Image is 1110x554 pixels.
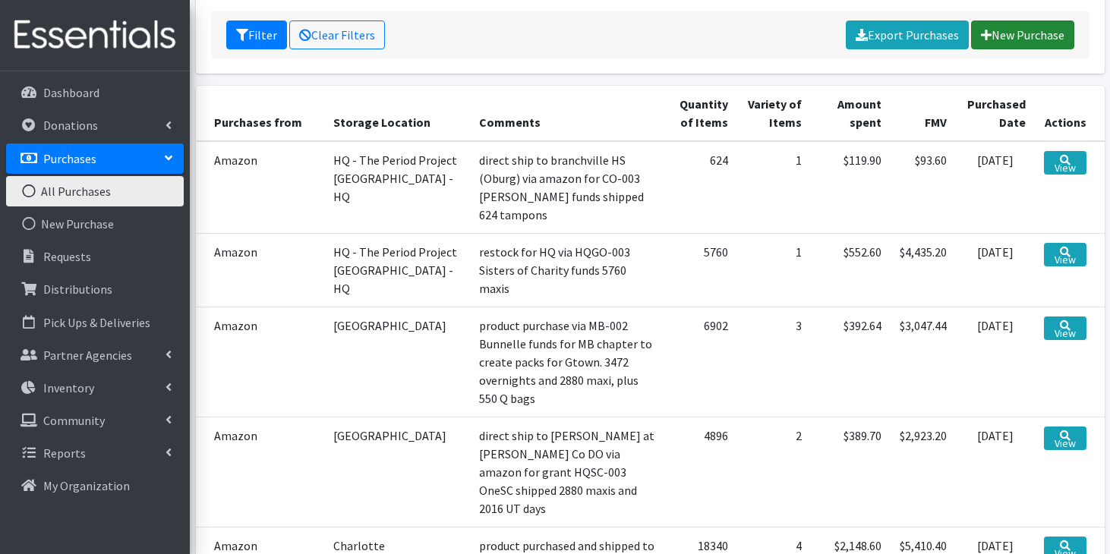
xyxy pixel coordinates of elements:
td: [DATE] [956,417,1036,527]
p: Distributions [43,282,112,297]
a: Purchases [6,143,184,174]
p: Community [43,413,105,428]
th: Purchases from [196,86,324,141]
th: Amount spent [811,86,891,141]
td: 624 [666,141,737,234]
td: 3 [737,307,811,417]
td: 4896 [666,417,737,527]
td: [DATE] [956,233,1036,307]
td: $392.64 [811,307,891,417]
td: [DATE] [956,307,1036,417]
a: New Purchase [971,20,1074,49]
td: 5760 [666,233,737,307]
td: Amazon [196,307,324,417]
p: My Organization [43,478,130,493]
td: 2 [737,417,811,527]
p: Dashboard [43,85,99,100]
a: Donations [6,110,184,140]
td: HQ - The Period Project [GEOGRAPHIC_DATA] - HQ [324,141,471,234]
a: Pick Ups & Deliveries [6,307,184,338]
a: Distributions [6,274,184,304]
a: Requests [6,241,184,272]
th: Quantity of Items [666,86,737,141]
td: 6902 [666,307,737,417]
td: $552.60 [811,233,891,307]
a: View [1044,243,1086,266]
th: FMV [891,86,956,141]
td: restock for HQ via HQGO-003 Sisters of Charity funds 5760 maxis [470,233,665,307]
p: Donations [43,118,98,133]
td: [GEOGRAPHIC_DATA] [324,417,471,527]
td: [GEOGRAPHIC_DATA] [324,307,471,417]
img: HumanEssentials [6,10,184,61]
a: Reports [6,438,184,468]
a: Inventory [6,373,184,403]
a: My Organization [6,471,184,501]
td: $93.60 [891,141,956,234]
p: Inventory [43,380,94,395]
td: product purchase via MB-002 Bunnelle funds for MB chapter to create packs for Gtown. 3472 overnig... [470,307,665,417]
td: direct ship to [PERSON_NAME] at [PERSON_NAME] Co DO via amazon for grant HQSC-003 OneSC shipped 2... [470,417,665,527]
p: Partner Agencies [43,348,132,363]
a: Partner Agencies [6,340,184,370]
a: View [1044,151,1086,175]
a: View [1044,316,1086,340]
p: Purchases [43,151,96,166]
td: Amazon [196,141,324,234]
td: direct ship to branchville HS (Oburg) via amazon for CO-003 [PERSON_NAME] funds shipped 624 tampons [470,141,665,234]
th: Storage Location [324,86,471,141]
td: 1 [737,141,811,234]
a: View [1044,427,1086,450]
button: Filter [226,20,287,49]
a: New Purchase [6,209,184,239]
td: Amazon [196,233,324,307]
td: 1 [737,233,811,307]
p: Pick Ups & Deliveries [43,315,150,330]
th: Purchased Date [956,86,1036,141]
a: Dashboard [6,77,184,108]
a: All Purchases [6,176,184,206]
td: [DATE] [956,141,1036,234]
a: Export Purchases [846,20,969,49]
a: Community [6,405,184,436]
p: Reports [43,445,86,461]
th: Comments [470,86,665,141]
a: Clear Filters [289,20,385,49]
th: Variety of Items [737,86,811,141]
td: $3,047.44 [891,307,956,417]
td: HQ - The Period Project [GEOGRAPHIC_DATA] - HQ [324,233,471,307]
td: $389.70 [811,417,891,527]
td: $119.90 [811,141,891,234]
td: $4,435.20 [891,233,956,307]
p: Requests [43,249,91,264]
th: Actions [1035,86,1104,141]
td: $2,923.20 [891,417,956,527]
td: Amazon [196,417,324,527]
